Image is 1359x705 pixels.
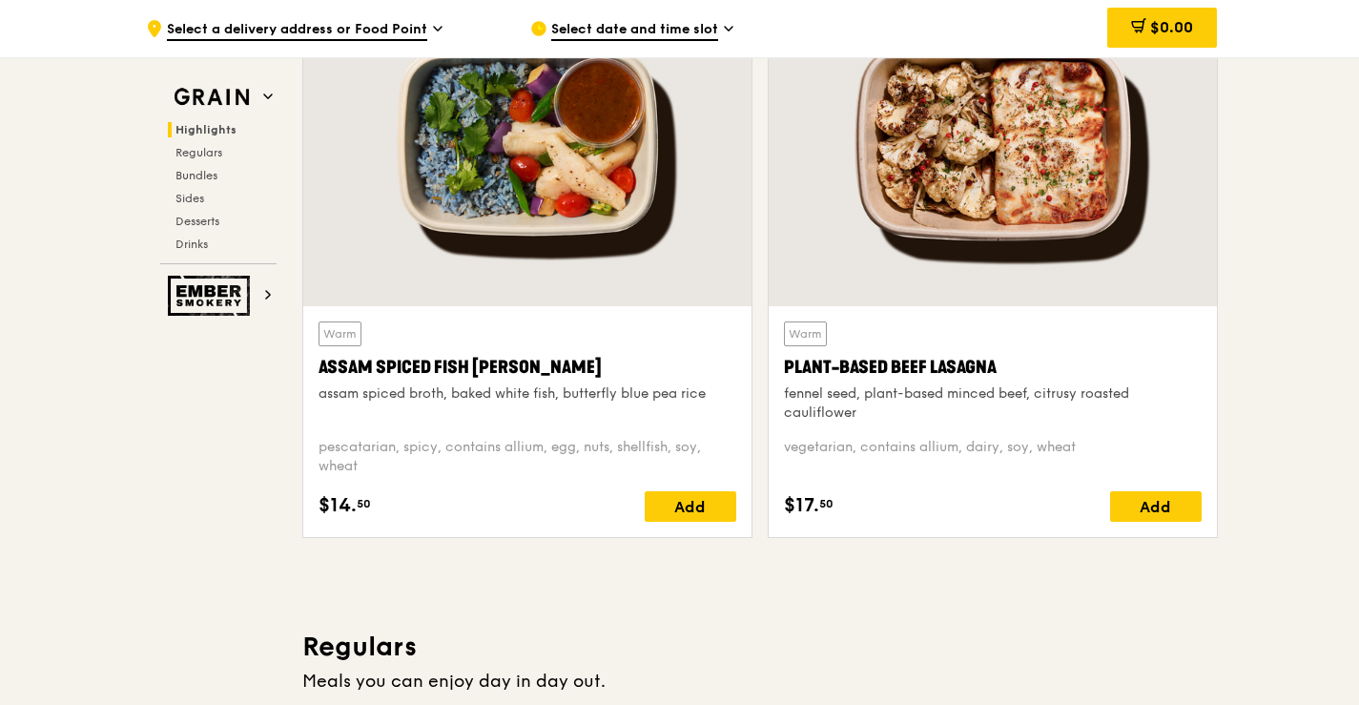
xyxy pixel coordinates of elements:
span: $17. [784,491,819,520]
div: vegetarian, contains allium, dairy, soy, wheat [784,438,1202,476]
div: Add [645,491,736,522]
span: Desserts [175,215,219,228]
span: 50 [357,496,371,511]
span: Select a delivery address or Food Point [167,20,427,41]
span: Bundles [175,169,217,182]
img: Grain web logo [168,80,256,114]
span: $14. [319,491,357,520]
span: Select date and time slot [551,20,718,41]
div: Warm [784,321,827,346]
div: fennel seed, plant-based minced beef, citrusy roasted cauliflower [784,384,1202,423]
div: Meals you can enjoy day in day out. [302,668,1218,695]
div: pescatarian, spicy, contains allium, egg, nuts, shellfish, soy, wheat [319,438,736,476]
div: Warm [319,321,361,346]
span: Regulars [175,146,222,159]
div: Assam Spiced Fish [PERSON_NAME] [319,354,736,381]
div: Plant-Based Beef Lasagna [784,354,1202,381]
span: 50 [819,496,834,511]
div: Add [1110,491,1202,522]
h3: Regulars [302,630,1218,664]
span: $0.00 [1150,18,1193,36]
span: Drinks [175,238,208,251]
span: Highlights [175,123,237,136]
span: Sides [175,192,204,205]
img: Ember Smokery web logo [168,276,256,316]
div: assam spiced broth, baked white fish, butterfly blue pea rice [319,384,736,404]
